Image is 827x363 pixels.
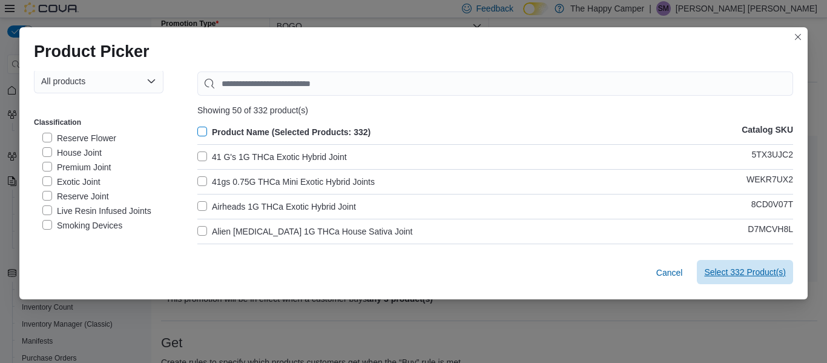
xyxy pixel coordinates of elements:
p: 5TX3UJC2 [752,150,793,164]
label: Reserve Flower [42,131,116,145]
label: Live Resin Infused Joints [42,204,151,218]
label: Airheads 1G THCa Exotic Hybrid Joint [197,199,356,214]
label: House Joint [42,145,102,160]
label: Smoking Devices [42,218,122,233]
button: Cancel [651,261,688,285]
label: Alien [MEDICAL_DATA] 1G THCa House Sativa Joint [197,224,412,239]
p: 0W7F2V58 [751,249,793,264]
p: Catalog SKU [742,125,793,139]
button: All products [34,69,163,93]
div: Showing 50 of 332 product(s) [197,105,793,115]
p: D7MCVH8L [748,224,793,239]
p: WEKR7UX2 [746,175,793,189]
p: 8CD0V07T [751,199,793,214]
label: Product Name (Selected Products: 332) [197,125,371,139]
span: Cancel [656,267,683,279]
input: Use aria labels when no actual label is in use [197,72,793,96]
span: Select 332 Product(s) [704,266,786,278]
label: Premium Joint [42,160,111,175]
label: Reserve Joint [42,189,109,204]
label: Classification [34,118,81,127]
button: Select 332 Product(s) [697,260,793,284]
label: 41gs 0.75G THCa Mini Exotic Hybrid Joints [197,175,375,189]
button: Closes this modal window [791,30,805,44]
h1: Product Picker [34,42,150,61]
label: Exotic Joint [42,175,100,189]
label: 41 G's 1G THCa Exotic Hybrid Joint [197,150,347,164]
label: [MEDICAL_DATA] Haze 1G THCa Premium Sativa Joint [197,249,423,264]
